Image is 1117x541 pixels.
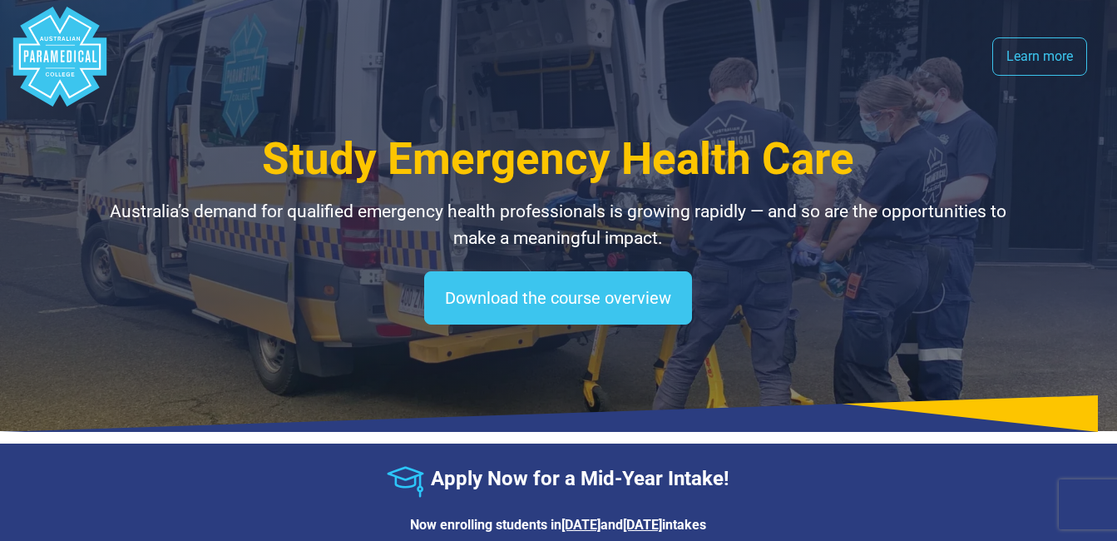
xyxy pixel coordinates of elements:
[262,133,854,185] span: Study Emergency Health Care
[92,199,1025,251] p: Australia’s demand for qualified emergency health professionals is growing rapidly — and so are t...
[623,517,662,533] u: [DATE]
[992,37,1087,76] a: Learn more
[431,467,729,490] strong: Apply Now for a Mid-Year Intake!
[410,517,706,533] strong: Now enrolling students in and intakes
[10,7,110,107] div: Australian Paramedical College
[561,517,601,533] u: [DATE]
[424,271,692,325] a: Download the course overview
